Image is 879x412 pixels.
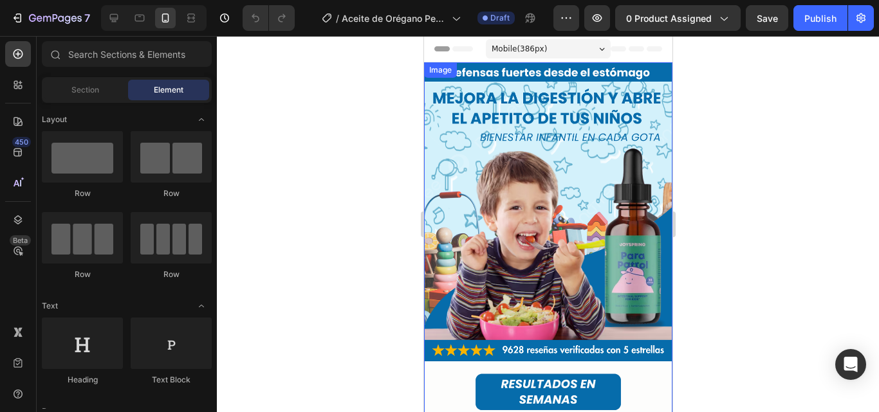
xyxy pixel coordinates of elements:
[131,269,212,280] div: Row
[835,349,866,380] div: Open Intercom Messenger
[342,12,447,25] span: Aceite de Orégano Pesos
[191,296,212,316] span: Toggle open
[42,300,58,312] span: Text
[42,374,123,386] div: Heading
[793,5,847,31] button: Publish
[5,5,96,31] button: 7
[424,36,672,412] iframe: Design area
[191,109,212,130] span: Toggle open
[154,84,183,96] span: Element
[42,41,212,67] input: Search Sections & Elements
[131,188,212,199] div: Row
[10,235,31,246] div: Beta
[42,269,123,280] div: Row
[243,5,295,31] div: Undo/Redo
[804,12,837,25] div: Publish
[71,84,99,96] span: Section
[12,137,31,147] div: 450
[615,5,741,31] button: 0 product assigned
[42,114,67,125] span: Layout
[626,12,712,25] span: 0 product assigned
[84,10,90,26] p: 7
[42,188,123,199] div: Row
[490,12,510,24] span: Draft
[131,374,212,386] div: Text Block
[757,13,778,24] span: Save
[746,5,788,31] button: Save
[336,12,339,25] span: /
